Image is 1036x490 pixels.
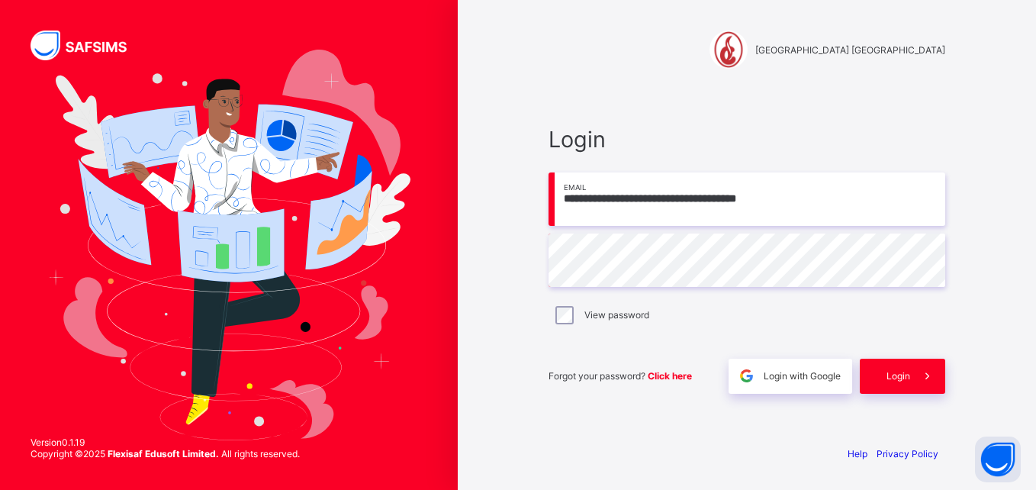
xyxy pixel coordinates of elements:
[549,370,692,382] span: Forgot your password?
[975,437,1021,482] button: Open asap
[47,50,410,440] img: Hero Image
[848,448,867,459] a: Help
[584,309,649,321] label: View password
[31,448,300,459] span: Copyright © 2025 All rights reserved.
[755,44,945,56] span: [GEOGRAPHIC_DATA] [GEOGRAPHIC_DATA]
[108,448,219,459] strong: Flexisaf Edusoft Limited.
[764,370,841,382] span: Login with Google
[31,31,145,60] img: SAFSIMS Logo
[31,437,300,448] span: Version 0.1.19
[738,367,755,385] img: google.396cfc9801f0270233282035f929180a.svg
[549,126,945,153] span: Login
[648,370,692,382] a: Click here
[877,448,938,459] a: Privacy Policy
[886,370,910,382] span: Login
